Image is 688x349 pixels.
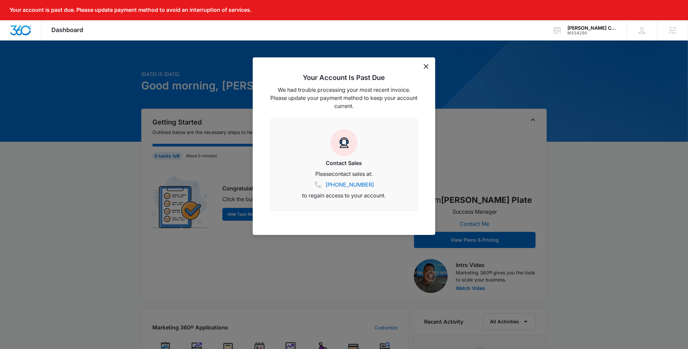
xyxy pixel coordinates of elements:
h2: Your Account Is Past Due [270,74,418,82]
div: account name [567,25,617,31]
button: dismiss this dialog [424,64,428,69]
p: Your account is past due. Please update payment method to avoid an interruption of services. [9,7,251,13]
p: We had trouble processing your most recent invoice. Please update your payment method to keep you... [270,86,418,110]
a: [PHONE_NUMBER] [325,181,374,189]
h3: Contact Sales [279,159,409,167]
div: Dashboard [42,20,94,40]
div: account id [567,31,617,35]
p: Please contact sales at: to regain access to your account. [279,170,409,199]
span: Dashboard [52,26,83,33]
